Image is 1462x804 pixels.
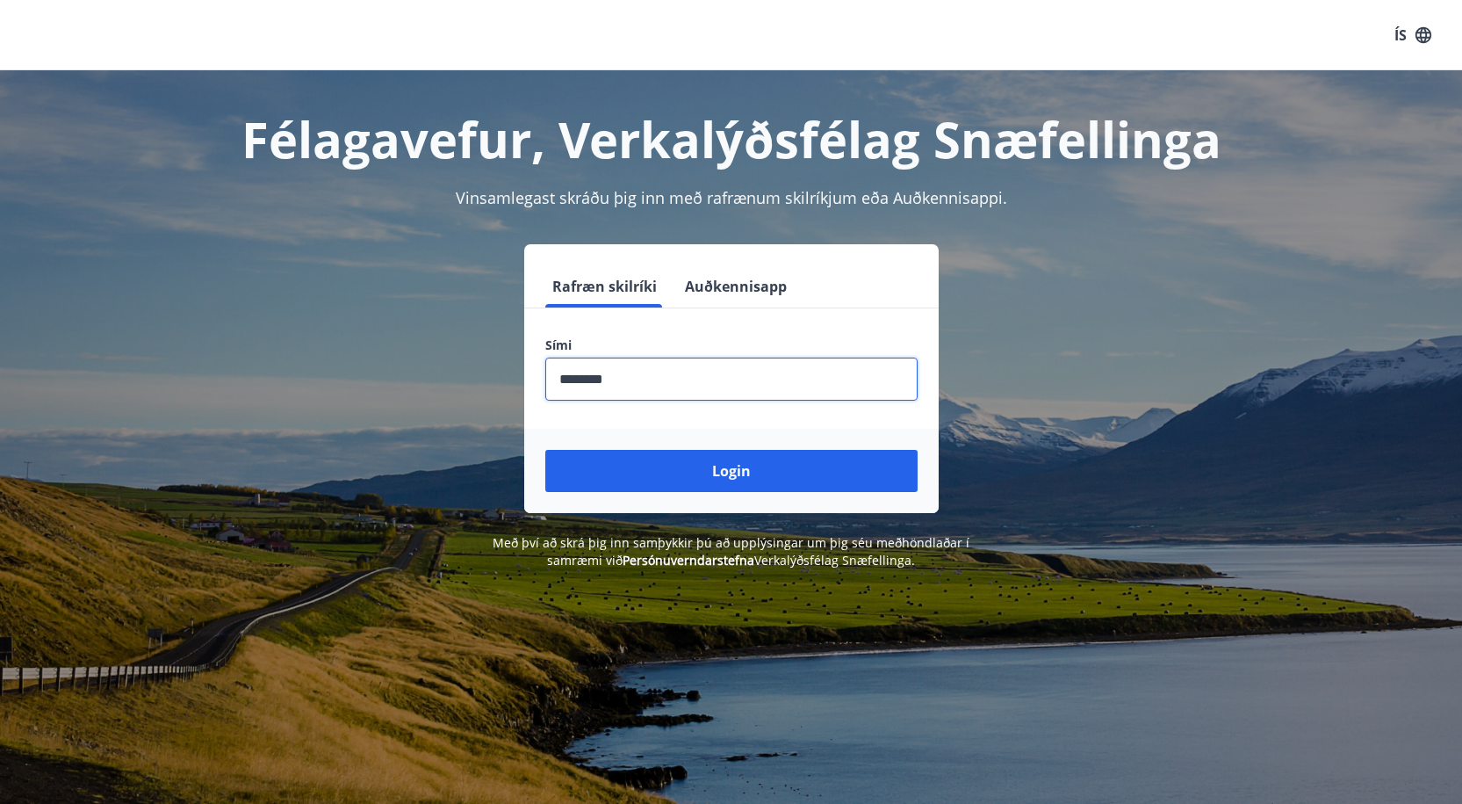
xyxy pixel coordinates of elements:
button: Auðkennisapp [678,265,794,308]
a: Persónuverndarstefna [623,552,754,569]
button: Rafræn skilríki [545,265,664,308]
label: Sími [545,337,918,354]
h1: Félagavefur, Verkalýðsfélag Snæfellinga [120,105,1343,172]
button: Login [545,450,918,492]
span: Með því að skrá þig inn samþykkir þú að upplýsingar um þig séu meðhöndlaðar í samræmi við Verkalý... [493,534,969,569]
button: ÍS [1385,19,1441,51]
span: Vinsamlegast skráðu þig inn með rafrænum skilríkjum eða Auðkennisappi. [456,187,1007,208]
